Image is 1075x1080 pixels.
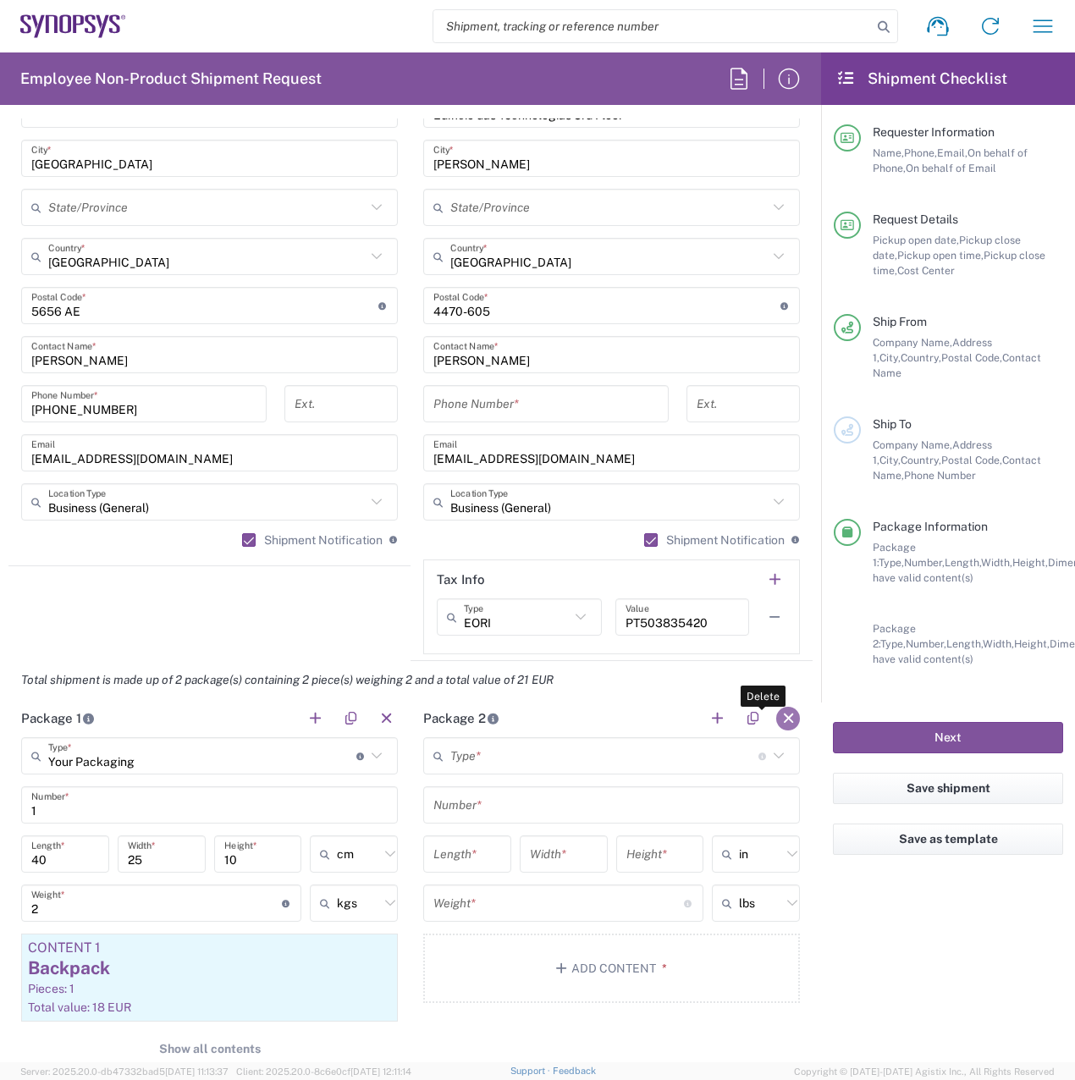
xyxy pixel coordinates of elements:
span: On behalf of Email [906,162,996,174]
span: Length, [946,637,983,650]
span: Client: 2025.20.0-8c6e0cf [236,1066,411,1077]
span: City, [879,351,901,364]
h2: Package 1 [21,710,95,727]
span: Company Name, [873,336,952,349]
label: Shipment Notification [644,533,785,547]
div: Total value: 18 EUR [28,1000,391,1015]
span: Country, [901,454,941,466]
span: Company Name, [873,438,952,451]
span: Phone, [904,146,937,159]
button: Add Content* [423,934,800,1003]
span: Email, [937,146,968,159]
span: Height, [1014,637,1050,650]
span: Country, [901,351,941,364]
span: Postal Code, [941,454,1002,466]
span: City, [879,454,901,466]
div: Content 1 [28,940,391,956]
span: Number, [906,637,946,650]
input: Shipment, tracking or reference number [433,10,872,42]
span: [DATE] 12:11:14 [350,1066,411,1077]
span: Type, [879,556,904,569]
span: [DATE] 11:13:37 [165,1066,229,1077]
span: Cost Center [897,264,955,277]
button: Save as template [833,824,1063,855]
label: Shipment Notification [242,533,383,547]
span: Request Details [873,212,958,226]
span: Length, [945,556,981,569]
span: Requester Information [873,125,995,139]
a: Feedback [553,1066,596,1076]
span: Server: 2025.20.0-db47332bad5 [20,1066,229,1077]
span: Package 2: [873,622,916,650]
em: Total shipment is made up of 2 package(s) containing 2 piece(s) weighing 2 and a total value of 2... [8,673,566,686]
div: Pieces: 1 [28,981,391,996]
button: Save shipment [833,773,1063,804]
span: Pickup open time, [897,249,984,262]
span: Ship To [873,417,912,431]
h2: Employee Non-Product Shipment Request [20,69,322,89]
h2: Shipment Checklist [836,69,1007,89]
h2: Tax Info [437,571,485,588]
button: Show all contents [21,1033,398,1065]
span: Height, [1012,556,1048,569]
span: Package 1: [873,541,916,569]
span: Ship From [873,315,927,328]
span: Name, [873,146,904,159]
span: Package Information [873,520,988,533]
span: Postal Code, [941,351,1002,364]
div: Backpack [28,956,391,981]
span: Width, [981,556,1012,569]
span: Show all contents [159,1041,261,1057]
a: Support [510,1066,553,1076]
span: Width, [983,637,1014,650]
button: Next [833,722,1063,753]
span: Pickup open date, [873,234,959,246]
span: Copyright © [DATE]-[DATE] Agistix Inc., All Rights Reserved [794,1064,1055,1079]
h2: Package 2 [423,710,499,727]
span: Phone Number [904,469,976,482]
span: Type, [880,637,906,650]
span: Number, [904,556,945,569]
